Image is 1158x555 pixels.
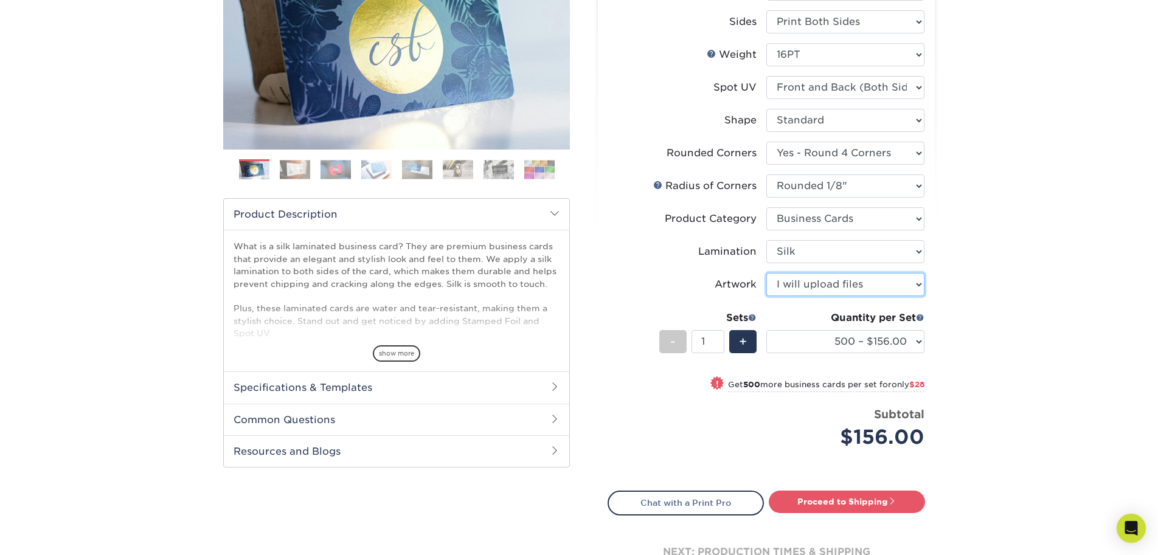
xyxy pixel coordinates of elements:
div: Spot UV [713,80,757,95]
div: Artwork [715,277,757,292]
img: Business Cards 02 [280,160,310,179]
div: Sides [729,15,757,29]
div: Shape [724,113,757,128]
iframe: Google Customer Reviews [3,518,103,551]
div: Sets [659,311,757,325]
img: Business Cards 05 [402,160,432,179]
img: Business Cards 03 [321,160,351,179]
div: Lamination [698,244,757,259]
h2: Resources and Blogs [224,435,569,467]
img: Business Cards 04 [361,160,392,179]
img: Business Cards 08 [524,160,555,179]
p: What is a silk laminated business card? They are premium business cards that provide an elegant a... [234,240,560,438]
h2: Product Description [224,199,569,230]
h2: Specifications & Templates [224,371,569,403]
div: Radius of Corners [653,179,757,193]
a: Chat with a Print Pro [608,491,764,515]
span: show more [373,345,420,362]
a: Proceed to Shipping [769,491,925,512]
span: - [670,333,676,351]
div: Quantity per Set [766,311,924,325]
img: Business Cards 01 [239,155,269,185]
img: Business Cards 06 [443,160,473,179]
div: $156.00 [775,422,924,452]
span: ! [716,377,719,390]
h2: Common Questions [224,404,569,435]
span: + [739,333,747,351]
div: Open Intercom Messenger [1117,514,1146,543]
div: Weight [707,47,757,62]
img: Business Cards 07 [484,160,514,179]
strong: 500 [743,380,760,389]
span: only [892,380,924,389]
div: Product Category [665,212,757,226]
strong: Subtotal [874,407,924,421]
span: $28 [909,380,924,389]
small: Get more business cards per set for [728,380,924,392]
div: Rounded Corners [667,146,757,160]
